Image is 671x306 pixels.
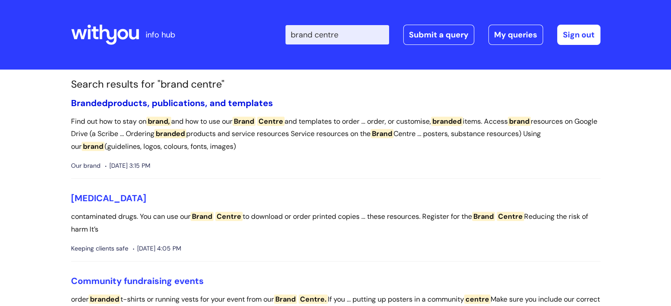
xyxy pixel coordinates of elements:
h1: Search results for "brand centre" [71,78,600,91]
a: Brandedproducts, publications, and templates [71,97,273,109]
span: branded [431,117,463,126]
span: branded [154,129,186,138]
span: brand [508,117,531,126]
a: My queries [488,25,543,45]
span: Centre [215,212,243,221]
a: Community fundraising events [71,275,204,287]
span: Our brand [71,160,101,171]
span: Centre [257,117,285,126]
span: Branded [71,97,108,109]
p: contaminated drugs. You can use our to download or order printed copies ... these resources. Regi... [71,210,600,236]
span: Brand [232,117,255,126]
span: centre [464,295,491,304]
a: Submit a query [403,25,474,45]
span: Brand [371,129,394,138]
div: | - [285,25,600,45]
span: Brand [472,212,495,221]
span: Brand [191,212,214,221]
span: Centre [497,212,524,221]
input: Search [285,25,389,44]
span: Brand [274,295,297,304]
p: Find out how to stay on and how to use our and templates to order ... order, or customise, items.... [71,115,600,153]
span: brand [82,142,105,151]
a: [MEDICAL_DATA] [71,192,146,204]
a: Sign out [557,25,600,45]
span: brand, [146,117,171,126]
span: Centre. [299,295,328,304]
p: order t-shirts or running vests for your event from our If you ... putting up posters in a commun... [71,293,600,306]
span: branded [89,295,120,304]
p: info hub [146,28,175,42]
span: [DATE] 4:05 PM [133,243,181,254]
span: [DATE] 3:15 PM [105,160,150,171]
span: Keeping clients safe [71,243,128,254]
